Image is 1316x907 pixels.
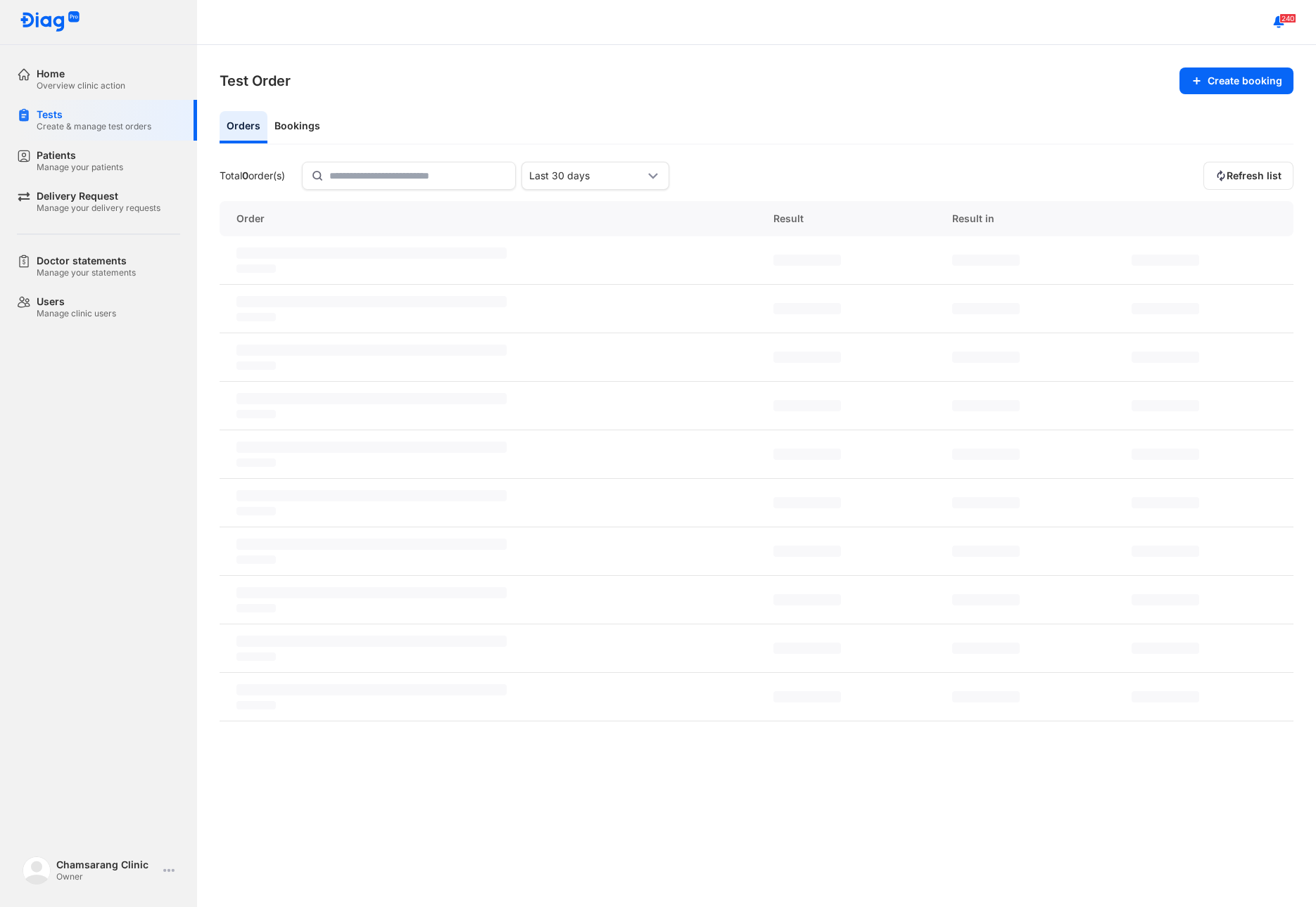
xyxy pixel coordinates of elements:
span: ‌ [773,497,841,508]
button: Refresh list [1203,162,1293,190]
span: ‌ [952,594,1020,605]
span: 0 [242,169,248,181]
div: Home [37,67,125,80]
span: ‌ [952,643,1020,654]
span: 240 [1279,13,1296,23]
span: ‌ [236,345,507,356]
img: logo [23,856,51,885]
div: Manage your patients [37,162,123,173]
span: Refresh list [1227,169,1282,182]
span: ‌ [1132,497,1199,508]
span: ‌ [236,361,276,370]
span: ‌ [1132,255,1199,266]
span: ‌ [236,507,276,515]
span: ‌ [236,247,507,259]
div: Chamsarang Clinic [56,858,158,871]
span: ‌ [773,303,841,314]
span: ‌ [952,691,1020,702]
div: Doctor statements [37,255,136,267]
div: Result [757,201,935,236]
span: ‌ [236,490,507,501]
span: ‌ [1132,400,1199,411]
span: ‌ [1132,303,1199,314]
div: Owner [56,871,158,882]
div: Order [220,201,757,236]
span: ‌ [236,587,507,598]
div: Users [37,295,116,308]
span: ‌ [236,636,507,647]
div: Delivery Request [37,190,160,202]
h3: Test Order [220,71,291,91]
span: ‌ [952,497,1020,508]
div: Manage clinic users [37,308,116,319]
span: ‌ [1132,546,1199,557]
span: ‌ [773,255,841,266]
span: ‌ [1132,691,1199,702]
span: ‌ [236,410,276,418]
div: Tests [37,108,151,121]
div: Bookings [267,111,327,143]
span: ‌ [952,303,1020,314]
span: ‌ [236,458,276,467]
div: Manage your delivery requests [37,202,160,214]
div: Result in [935,201,1114,236]
div: Total order(s) [220,169,285,182]
span: ‌ [236,442,507,453]
span: ‌ [773,352,841,363]
button: Create booking [1179,67,1293,94]
span: ‌ [952,400,1020,411]
span: ‌ [236,555,276,564]
span: ‌ [773,643,841,654]
span: ‌ [773,594,841,605]
span: ‌ [236,393,507,404]
span: ‌ [236,652,276,661]
span: ‌ [236,296,507,307]
span: ‌ [1132,449,1199,460]
span: ‌ [1132,594,1199,605]
span: ‌ [236,604,276,612]
div: Patients [37,149,123,162]
span: ‌ [773,691,841,702]
span: ‌ [236,701,276,709]
div: Overview clinic action [37,80,125,91]
span: ‌ [236,684,507,695]
span: ‌ [236,264,276,273]
span: ‌ [773,400,841,411]
span: ‌ [773,546,841,557]
span: ‌ [952,449,1020,460]
span: ‌ [952,255,1020,266]
span: ‌ [236,539,507,550]
span: ‌ [236,313,276,321]
div: Manage your statements [37,267,136,278]
span: ‌ [1132,643,1199,654]
span: ‌ [952,546,1020,557]
div: Orders [220,111,267,143]
span: ‌ [1132,352,1199,363]
img: logo [20,11,80,33]
div: Create & manage test orders [37,121,151,132]
span: ‌ [773,449,841,460]
div: Last 30 days [529,169,645,182]
span: ‌ [952,352,1020,363]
